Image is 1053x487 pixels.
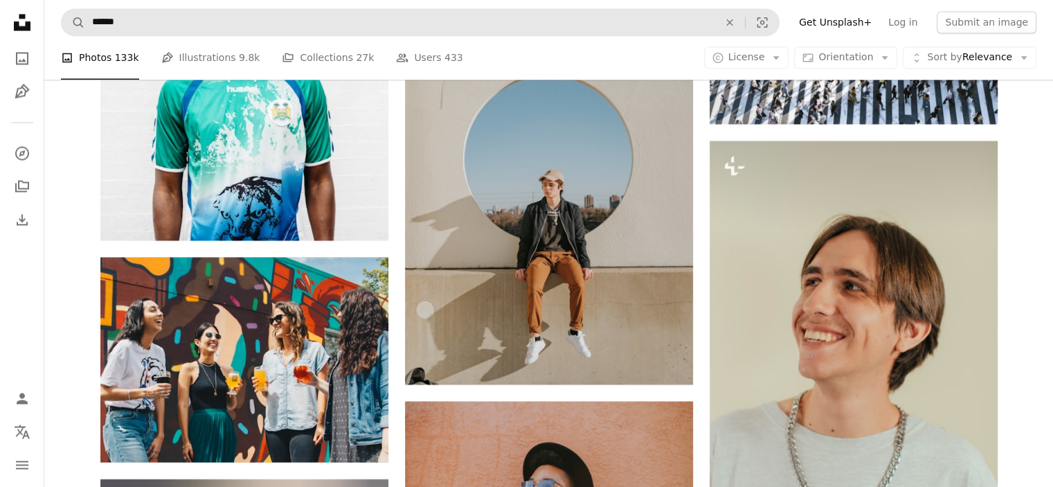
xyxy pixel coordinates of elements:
button: Language [8,418,36,445]
span: Orientation [818,52,873,63]
a: Home — Unsplash [8,8,36,39]
span: Relevance [927,51,1012,65]
a: Explore [8,139,36,167]
a: a person smiling for the camera [710,351,998,363]
button: Search Unsplash [62,9,85,35]
img: four women holding drinks while laughing together during daytime [100,257,388,462]
a: Collections 27k [282,36,374,80]
a: Log in / Sign up [8,384,36,412]
img: man sitting on gray concrete wall [405,24,693,384]
a: man sitting on gray concrete wall [405,197,693,210]
span: License [728,52,765,63]
span: 9.8k [239,51,260,66]
a: Log in [880,11,926,33]
button: Orientation [794,47,897,69]
span: Sort by [927,52,962,63]
a: four women holding drinks while laughing together during daytime [100,353,388,365]
span: 27k [356,51,374,66]
span: 433 [444,51,463,66]
button: Menu [8,451,36,479]
a: Users 433 [396,36,462,80]
button: Sort byRelevance [903,47,1036,69]
a: Photos [8,44,36,72]
button: Clear [714,9,745,35]
a: Get Unsplash+ [791,11,880,33]
a: Illustrations [8,78,36,105]
button: Submit an image [937,11,1036,33]
button: License [704,47,789,69]
form: Find visuals sitewide [61,8,780,36]
button: Visual search [746,9,779,35]
a: Collections [8,172,36,200]
a: Illustrations 9.8k [161,36,260,80]
a: Download History [8,206,36,233]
